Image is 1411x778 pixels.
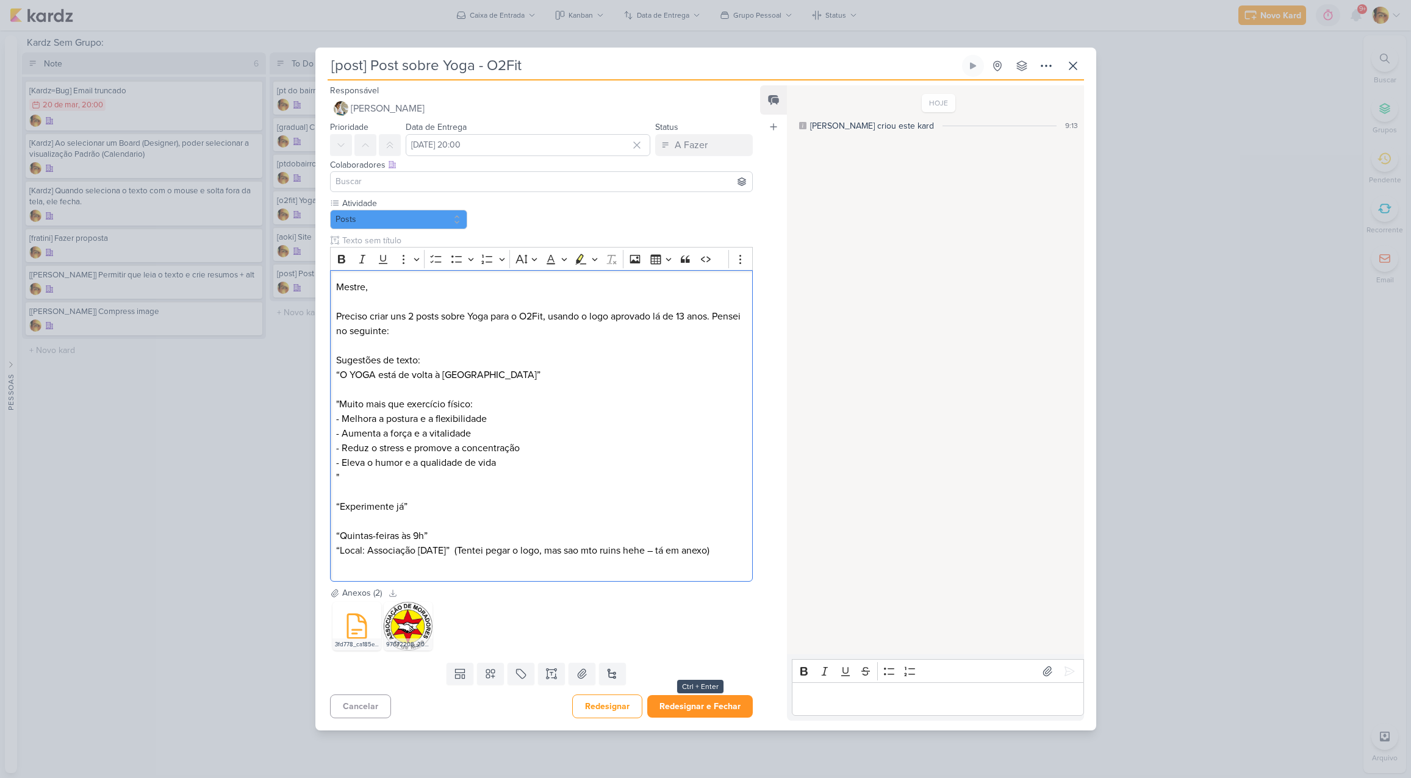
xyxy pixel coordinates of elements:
[351,101,425,116] span: [PERSON_NAME]
[336,529,746,558] p: “Quintas-feiras às 9h” “Local: Associação [DATE]” (Tentei pegar o logo, mas sao mto ruins hehe – ...
[341,197,468,210] label: Atividade
[647,695,753,718] button: Redesignar e Fechar
[330,270,753,582] div: Editor editing area: main
[406,122,467,132] label: Data de Entrega
[792,659,1083,683] div: Editor toolbar
[968,61,978,71] div: Ligar relógio
[330,210,468,229] button: Posts
[336,280,746,294] p: Mestre,
[677,680,723,693] div: Ctrl + Enter
[406,134,651,156] input: Select a date
[655,122,678,132] label: Status
[330,694,391,718] button: Cancelar
[810,120,934,132] div: [PERSON_NAME] criou este kard
[336,353,746,368] p: Sugestões de texto:
[332,638,381,651] div: 3fd778_ca185ea4d9a34aeabf0dcf268f4ae363~mv2.avif
[1065,120,1078,131] div: 9:13
[328,55,960,77] input: Kard Sem Título
[336,470,746,485] p: "
[792,682,1083,716] div: Editor editing area: main
[384,602,433,651] img: San7CA4hLd0pePUKZ6kdbgjLzfWIio-metaOTcwNzIyMDhfMjAyNzQ4NDU0NDA2MjI1NF81MjQxNzM1NDM0NTU0MjU4Nzlfbi...
[336,397,746,470] p: "Muito mais que exercício físico: - Melhora a postura e a flexibilidade - Aumenta a força e a vit...
[334,101,348,116] img: Raphael Simas
[330,85,379,96] label: Responsável
[655,134,753,156] button: A Fazer
[330,98,753,120] button: [PERSON_NAME]
[330,159,753,171] div: Colaboradores
[336,368,746,382] p: “O YOGA está de volta à [GEOGRAPHIC_DATA]”
[333,174,750,189] input: Buscar
[340,234,753,247] input: Texto sem título
[572,694,642,718] button: Redesignar
[330,122,368,132] label: Prioridade
[384,638,433,651] div: 97072208_2027484544062254_524173543455425879_n.jpg
[342,587,382,599] div: Anexos (2)
[336,309,746,338] p: Preciso criar uns 2 posts sobre Yoga para o O2Fit, usando o logo aprovado lá de 13 anos. Pensei n...
[330,247,753,271] div: Editor toolbar
[675,138,708,152] div: A Fazer
[336,499,746,514] p: “Experimente já”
